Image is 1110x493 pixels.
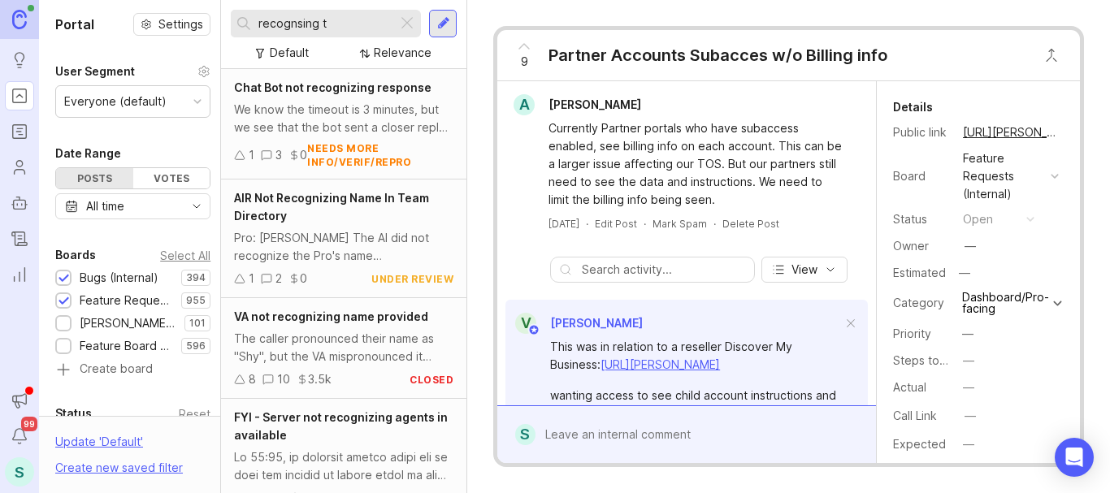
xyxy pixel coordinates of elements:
div: 10 [277,370,290,388]
div: S [515,424,535,445]
a: AIR Not Recognizing Name In Team DirectoryPro: [PERSON_NAME] The AI did not recognize the Pro's n... [221,179,466,298]
p: 596 [186,339,206,352]
a: Chat Bot not recognizing responseWe know the timeout is 3 minutes, but we see that the bot sent a... [221,69,466,179]
a: [DATE] [548,217,579,231]
input: Search activity... [582,261,746,279]
div: Date Range [55,144,121,163]
button: S [5,457,34,487]
div: Default [270,44,309,62]
span: Settings [158,16,203,32]
div: Estimated [893,267,946,279]
div: · [644,217,646,231]
div: needs more info/verif/repro [307,141,453,169]
div: User Segment [55,62,135,81]
div: Feature Requests (Internal) [963,149,1044,203]
img: Canny Home [12,10,27,28]
button: Steps to Reproduce [958,350,979,371]
div: Relevance [374,44,431,62]
div: All time [86,197,124,215]
button: ProductboardID [960,462,981,483]
span: [PERSON_NAME] [550,316,643,330]
div: Edit Post [595,217,637,231]
a: Portal [5,81,34,110]
div: 0 [300,146,307,164]
span: FYI - Server not recognizing agents in available [234,410,448,442]
button: Announcements [5,386,34,415]
div: under review [371,272,453,286]
div: Feature Requests (Internal) [80,292,173,309]
div: Details [893,97,933,117]
button: Call Link [960,405,981,426]
div: — [963,352,974,370]
button: Settings [133,13,210,36]
button: Expected [958,434,979,455]
div: Reset [179,409,210,418]
div: Public link [893,123,950,141]
span: View [791,262,817,278]
span: 9 [521,53,528,71]
div: · [586,217,588,231]
div: — [963,378,974,396]
div: 8 [249,370,256,388]
div: Category [893,294,950,312]
a: A[PERSON_NAME] [504,94,654,115]
div: Status [55,404,92,423]
label: Expected [893,437,946,451]
a: [URL][PERSON_NAME] [601,357,720,371]
div: 2 [275,270,282,288]
div: Board [893,167,950,185]
div: closed [410,373,453,387]
span: AIR Not Recognizing Name In Team Directory [234,191,429,223]
div: — [963,435,974,453]
div: V [515,313,536,334]
div: Pro: [PERSON_NAME] The AI did not recognize the Pro's name [PERSON_NAME], and instead told the ca... [234,229,453,265]
div: [PERSON_NAME] (Public) [80,314,176,332]
div: — [962,325,973,343]
span: Chat Bot not recognizing response [234,80,431,94]
div: Create new saved filter [55,459,183,477]
div: Bugs (Internal) [80,269,158,287]
div: 1 [249,146,254,164]
div: 1 [249,270,254,288]
span: VA not recognizing name provided [234,309,428,323]
label: Actual [893,380,926,394]
label: Call Link [893,409,937,422]
div: 0 [300,270,307,288]
div: Owner [893,237,950,255]
div: — [954,262,975,283]
div: — [965,407,976,425]
button: Close button [1035,39,1068,71]
button: Mark Spam [653,217,707,231]
button: Notifications [5,422,34,451]
div: Delete Post [722,217,779,231]
a: Ideas [5,45,34,75]
div: · [713,217,716,231]
span: [PERSON_NAME] [548,97,641,111]
input: Search... [258,15,391,32]
div: 3.5k [308,370,332,388]
div: open [963,210,993,228]
label: Priority [893,327,931,340]
div: A [514,94,535,115]
div: Lo 55:95, ip dolorsit ametco adipi eli se doei tem incidid ut labore etdol ma ali enimadmi veniam... [234,448,453,484]
div: Feature Board Sandbox [DATE] [80,337,173,355]
div: wanting access to see child account instructions and calls; however are not the billing responsib... [550,387,842,458]
div: Partner Accounts Subacces w/o Billing info [548,44,887,67]
div: Currently Partner portals who have subaccess enabled, see billing info on each account. This can ... [548,119,843,209]
div: We know the timeout is 3 minutes, but we see that the bot sent a closer reply at 51:00, the chatt... [234,101,453,136]
p: 101 [189,317,206,330]
div: Open Intercom Messenger [1055,438,1094,477]
time: [DATE] [548,218,579,230]
svg: toggle icon [184,200,210,213]
a: Roadmaps [5,117,34,146]
div: This was in relation to a reseller Discover My Business: [550,338,842,374]
a: V[PERSON_NAME] [505,313,643,334]
div: Status [893,210,950,228]
a: Reporting [5,260,34,289]
h1: Portal [55,15,94,34]
label: Steps to Reproduce [893,353,1004,367]
a: [URL][PERSON_NAME] [958,122,1064,143]
div: Select All [160,251,210,260]
div: Votes [133,168,210,188]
